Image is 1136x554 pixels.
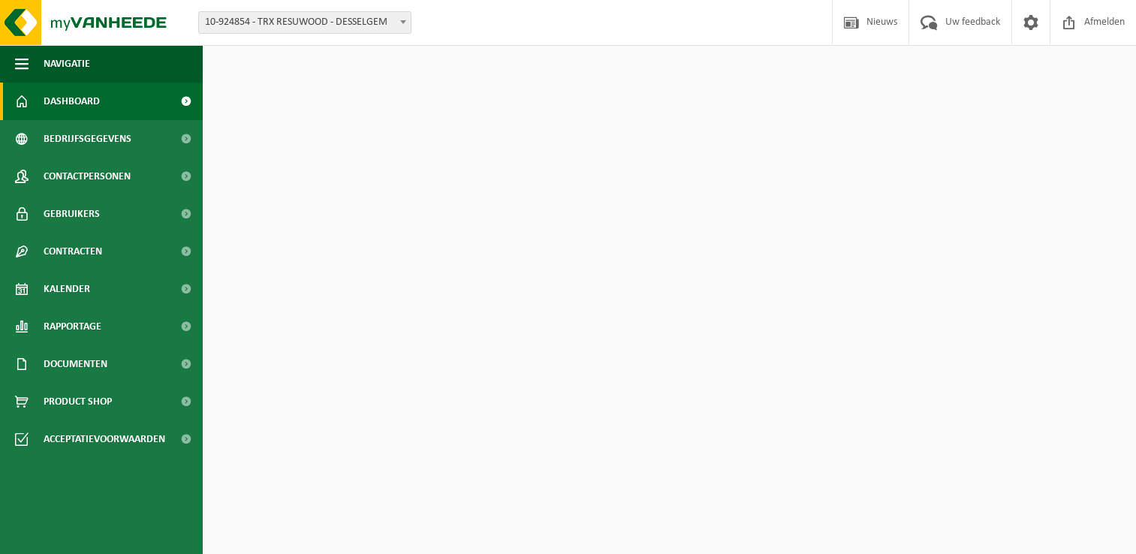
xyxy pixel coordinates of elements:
span: Product Shop [44,383,112,420]
span: Gebruikers [44,195,100,233]
span: Acceptatievoorwaarden [44,420,165,458]
span: Rapportage [44,308,101,345]
span: Contactpersonen [44,158,131,195]
span: Navigatie [44,45,90,83]
span: 10-924854 - TRX RESUWOOD - DESSELGEM [198,11,411,34]
span: Documenten [44,345,107,383]
span: Contracten [44,233,102,270]
span: 10-924854 - TRX RESUWOOD - DESSELGEM [199,12,411,33]
span: Dashboard [44,83,100,120]
span: Bedrijfsgegevens [44,120,131,158]
span: Kalender [44,270,90,308]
